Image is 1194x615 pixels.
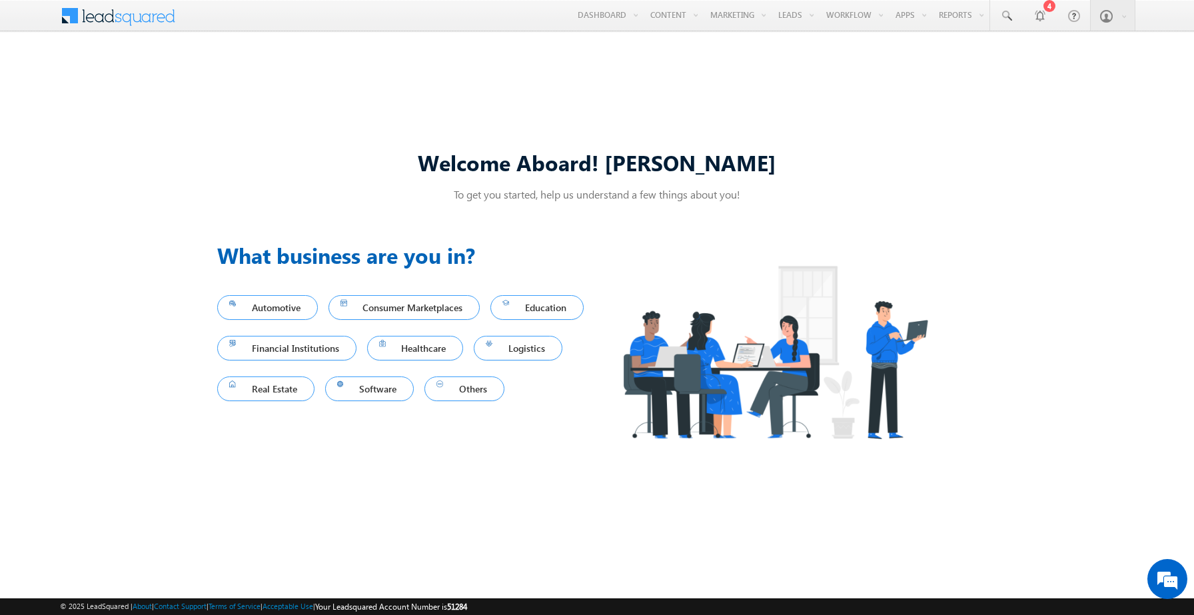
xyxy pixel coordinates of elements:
img: Industry.png [597,239,953,465]
span: Education [502,299,572,316]
p: To get you started, help us understand a few things about you! [217,187,977,201]
a: Acceptable Use [263,602,313,610]
span: Software [337,380,402,398]
span: Logistics [486,339,550,357]
span: Consumer Marketplaces [340,299,468,316]
span: Real Estate [229,380,302,398]
span: Healthcare [379,339,452,357]
div: Welcome Aboard! [PERSON_NAME] [217,148,977,177]
span: Automotive [229,299,306,316]
a: Terms of Service [209,602,261,610]
a: Contact Support [154,602,207,610]
a: About [133,602,152,610]
span: © 2025 LeadSquared | | | | | [60,600,467,613]
span: Others [436,380,492,398]
span: 51284 [447,602,467,612]
span: Financial Institutions [229,339,344,357]
h3: What business are you in? [217,239,597,271]
span: Your Leadsquared Account Number is [315,602,467,612]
